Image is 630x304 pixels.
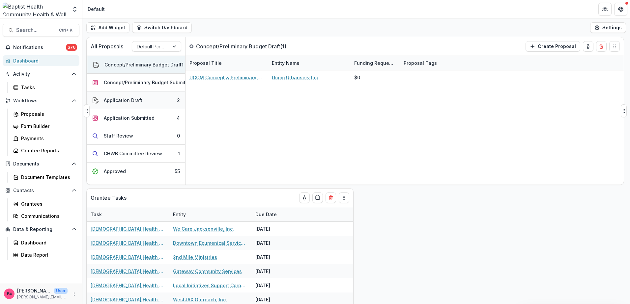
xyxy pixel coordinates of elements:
[91,194,127,202] p: Grantee Tasks
[13,161,69,167] span: Documents
[3,224,79,235] button: Open Data & Reporting
[54,288,68,294] p: User
[173,240,247,246] a: Downtown Ecumenical Services Council - DESC
[91,282,165,289] a: [DEMOGRAPHIC_DATA] Health Strategic Investment Impact Report 2
[104,150,162,157] div: CHWB Committee Review
[326,192,336,203] button: Delete card
[66,44,77,51] span: 376
[16,27,55,33] span: Search...
[17,294,68,300] p: [PERSON_NAME][EMAIL_ADDRESS][DOMAIN_NAME]
[251,278,301,292] div: [DATE]
[11,237,79,248] a: Dashboard
[3,42,79,53] button: Notifications376
[21,239,74,246] div: Dashboard
[70,3,79,16] button: Open entity switcher
[21,111,74,117] div: Proposals
[3,24,79,37] button: Search...
[182,61,184,68] div: 1
[86,22,129,33] button: Add Widget
[21,251,74,258] div: Data Report
[87,91,185,109] button: Application Draft2
[87,145,185,163] button: CHWB Committee Review1
[251,222,301,236] div: [DATE]
[87,207,169,221] div: Task
[87,211,106,218] div: Task
[169,207,251,221] div: Entity
[196,42,286,50] p: Concept/Preliminary Budget Draft ( 1 )
[58,27,74,34] div: Ctrl + K
[21,123,74,130] div: Form Builder
[177,97,180,104] div: 2
[251,207,301,221] div: Due Date
[272,74,318,81] a: Ucom Urbanserv Inc
[17,287,51,294] p: [PERSON_NAME]
[526,41,580,52] button: Create Proposal
[84,104,90,117] button: Drag
[11,145,79,156] a: Grantee Reports
[11,133,79,144] a: Payments
[87,74,185,91] button: Concept/Preliminary Budget Submitted3
[173,296,227,303] a: WestJAX Outreach, Inc.
[350,60,400,66] div: Funding Requested
[609,41,620,52] button: Drag
[13,98,69,104] span: Workflows
[3,185,79,196] button: Open Contacts
[11,172,79,183] a: Document Templates
[11,198,79,209] a: Grantees
[88,6,105,13] div: Default
[268,56,350,70] div: Entity Name
[186,56,268,70] div: Proposal Title
[85,4,107,14] nav: breadcrumb
[173,254,217,261] a: 2nd Mile Ministries
[621,104,627,117] button: Drag
[87,56,185,74] button: Concept/Preliminary Budget Draft1
[21,174,74,181] div: Document Templates
[251,236,301,250] div: [DATE]
[3,3,68,16] img: Baptist Health Community Health & Well Being logo
[21,135,74,142] div: Payments
[177,114,180,121] div: 4
[87,109,185,127] button: Application Submitted4
[21,200,74,207] div: Grantees
[598,3,612,16] button: Partners
[400,56,482,70] div: Proposal Tags
[104,168,126,175] div: Approved
[350,56,400,70] div: Funding Requested
[91,296,165,303] a: [DEMOGRAPHIC_DATA] Health Strategic Investment Impact Report 2
[11,121,79,132] a: Form Builder
[3,95,79,106] button: Open Workflows
[104,132,133,139] div: Staff Review
[70,290,78,298] button: More
[186,60,226,66] div: Proposal Title
[400,60,441,66] div: Proposal Tags
[189,74,264,81] a: UCOM Concept & Preliminary Budget
[91,240,165,246] a: [DEMOGRAPHIC_DATA] Health Strategic Investment Impact Report 2
[21,84,74,91] div: Tasks
[614,3,627,16] button: Get Help
[3,159,79,169] button: Open Documents
[175,168,180,175] div: 55
[11,109,79,119] a: Proposals
[87,127,185,145] button: Staff Review0
[13,71,69,77] span: Activity
[13,227,69,232] span: Data & Reporting
[104,114,155,121] div: Application Submitted
[91,254,165,261] a: [DEMOGRAPHIC_DATA] Health Strategic Investment Impact Report 2
[11,249,79,260] a: Data Report
[339,192,349,203] button: Drag
[178,150,180,157] div: 1
[173,225,234,232] a: We Care Jacksonville, Inc.
[596,41,607,52] button: Delete card
[91,42,123,50] p: All Proposals
[87,163,185,180] button: Approved55
[11,211,79,221] a: Communications
[173,282,247,289] a: Local Initiatives Support Corporation
[583,41,593,52] button: toggle-assigned-to-me
[173,268,242,275] a: Gateway Community Services
[11,82,79,93] a: Tasks
[251,250,301,264] div: [DATE]
[7,291,12,296] div: Katie E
